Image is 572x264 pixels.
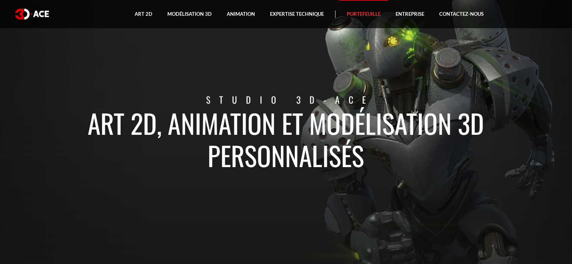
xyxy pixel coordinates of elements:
[15,9,49,20] img: logo blanc
[396,11,424,17] font: Entreprise
[439,11,484,17] font: Contactez-nous
[135,11,152,17] font: Art 2D
[167,11,212,17] font: Modélisation 3D
[347,11,381,17] font: Portefeuille
[270,11,324,17] font: Expertise technique
[227,11,255,17] font: Animation
[88,103,484,175] font: Art 2D, animation et modélisation 3D personnalisés
[206,93,375,106] font: Studio 3D-Ace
